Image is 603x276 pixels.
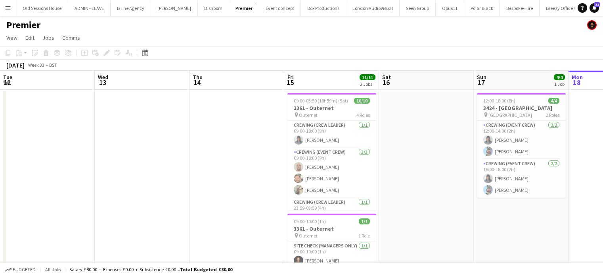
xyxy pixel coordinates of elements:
[359,218,370,224] span: 1/1
[477,159,566,198] app-card-role: Crewing (Event Crew)2/216:00-18:00 (2h)[PERSON_NAME][PERSON_NAME]
[6,34,17,41] span: View
[44,266,63,272] span: All jobs
[98,73,108,81] span: Wed
[287,121,376,148] app-card-role: Crewing (Crew Leader)1/109:00-18:00 (9h)[PERSON_NAME]
[69,266,232,272] div: Salary £80.00 + Expenses £0.00 + Subsistence £0.00 =
[594,2,600,7] span: 21
[464,0,500,16] button: Polar Black
[477,104,566,112] h3: 3424 - [GEOGRAPHIC_DATA]
[287,148,376,198] app-card-role: Crewing (Event Crew)3/309:00-18:00 (9h)[PERSON_NAME][PERSON_NAME][PERSON_NAME]
[360,74,375,80] span: 11/11
[59,33,83,43] a: Comms
[400,0,436,16] button: Seen Group
[358,233,370,239] span: 1 Role
[483,98,515,104] span: 12:00-18:00 (6h)
[381,78,391,87] span: 16
[287,93,376,210] app-job-card: 09:00-03:59 (18h59m) (Sat)10/103361 - Outernet Outernet4 RolesCrewing (Crew Leader)1/109:00-18:00...
[25,34,34,41] span: Edit
[587,20,597,30] app-user-avatar: Christopher Ames
[546,112,559,118] span: 2 Roles
[287,73,294,81] span: Fri
[287,198,376,225] app-card-role: Crewing (Crew Leader)1/123:59-03:59 (4h)
[488,112,532,118] span: [GEOGRAPHIC_DATA]
[476,78,486,87] span: 17
[299,233,318,239] span: Outernet
[287,214,376,268] app-job-card: 09:00-10:00 (1h)1/13361 - Outernet Outernet1 RoleSite Check (Managers Only)1/109:00-10:00 (1h)[PE...
[570,78,583,87] span: 18
[360,81,375,87] div: 2 Jobs
[287,225,376,232] h3: 3361 - Outernet
[540,0,590,16] button: Breezy Office Work
[477,73,486,81] span: Sun
[97,78,108,87] span: 13
[2,78,12,87] span: 12
[500,0,540,16] button: Bespoke-Hire
[287,241,376,268] app-card-role: Site Check (Managers Only)1/109:00-10:00 (1h)[PERSON_NAME]
[287,104,376,112] h3: 3361 - Outernet
[193,73,203,81] span: Thu
[6,61,25,69] div: [DATE]
[346,0,400,16] button: London AudioVisual
[356,112,370,118] span: 4 Roles
[68,0,111,16] button: ADMIN - LEAVE
[382,73,391,81] span: Sat
[554,81,565,87] div: 1 Job
[191,78,203,87] span: 14
[572,73,583,81] span: Mon
[42,34,54,41] span: Jobs
[111,0,151,16] button: B The Agency
[62,34,80,41] span: Comms
[259,0,301,16] button: Event concept
[436,0,464,16] button: Opus11
[590,3,599,13] a: 21
[294,98,348,104] span: 09:00-03:59 (18h59m) (Sat)
[22,33,38,43] a: Edit
[294,218,326,224] span: 09:00-10:00 (1h)
[299,112,318,118] span: Outernet
[151,0,198,16] button: [PERSON_NAME]
[354,98,370,104] span: 10/10
[3,73,12,81] span: Tue
[16,0,68,16] button: Old Sessions House
[13,267,36,272] span: Budgeted
[39,33,57,43] a: Jobs
[477,121,566,159] app-card-role: Crewing (Event Crew)2/212:00-14:00 (2h)[PERSON_NAME][PERSON_NAME]
[554,74,565,80] span: 4/4
[301,0,346,16] button: Box Productions
[4,265,37,274] button: Budgeted
[477,93,566,198] app-job-card: 12:00-18:00 (6h)4/43424 - [GEOGRAPHIC_DATA] [GEOGRAPHIC_DATA]2 RolesCrewing (Event Crew)2/212:00-...
[6,19,40,31] h1: Premier
[26,62,46,68] span: Week 33
[180,266,232,272] span: Total Budgeted £80.00
[229,0,259,16] button: Premier
[3,33,21,43] a: View
[548,98,559,104] span: 4/4
[49,62,57,68] div: BST
[286,78,294,87] span: 15
[198,0,229,16] button: Dishoom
